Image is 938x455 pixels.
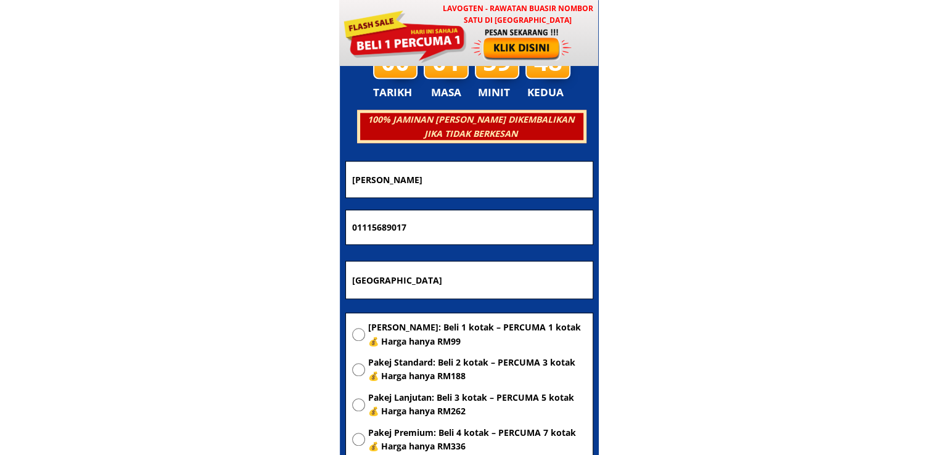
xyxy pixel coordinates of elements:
input: Alamat [349,261,590,298]
h3: MINIT [478,84,515,101]
h3: 100% JAMINAN [PERSON_NAME] DIKEMBALIKAN JIKA TIDAK BERKESAN [358,113,583,141]
input: Nama penuh [349,162,590,197]
span: [PERSON_NAME]: Beli 1 kotak – PERCUMA 1 kotak 💰 Harga hanya RM99 [368,321,586,348]
input: Nombor Telefon Bimbit [349,210,590,245]
h3: MASA [426,84,467,101]
span: Pakej Premium: Beli 4 kotak – PERCUMA 7 kotak 💰 Harga hanya RM336 [368,426,586,454]
h3: LAVOGTEN - Rawatan Buasir Nombor Satu di [GEOGRAPHIC_DATA] [437,2,599,26]
span: Pakej Standard: Beli 2 kotak – PERCUMA 3 kotak 💰 Harga hanya RM188 [368,356,586,383]
h3: TARIKH [373,84,425,101]
span: Pakej Lanjutan: Beli 3 kotak – PERCUMA 5 kotak 💰 Harga hanya RM262 [368,391,586,419]
h3: KEDUA [527,84,567,101]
